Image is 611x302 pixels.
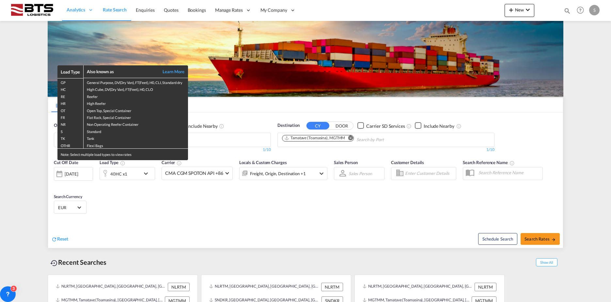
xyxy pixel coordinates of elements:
td: OT [57,107,84,113]
td: FR [57,113,84,120]
td: HR [57,99,84,106]
td: TK [57,134,84,141]
td: Non Operating Reefer Container [84,120,188,127]
div: Note: Select multiple load types to view rates [57,149,188,160]
td: Flexi Bags [84,142,188,149]
td: OTHR [57,142,84,149]
a: Learn More [155,69,185,75]
th: Load Type [57,65,84,78]
td: Flat Rack, Special Container [84,113,188,120]
td: GP [57,78,84,85]
td: S [57,127,84,134]
td: High Reefer [84,99,188,106]
td: High Cube, DV(Dry Van), FT(Feet), H0, CLO [84,85,188,92]
td: HC [57,85,84,92]
td: RE [57,92,84,99]
td: Standard [84,127,188,134]
td: NR [57,120,84,127]
td: Reefer [84,92,188,99]
td: Tank [84,134,188,141]
td: General Purpose, DV(Dry Van), FT(Feet), H0, CLI, Standard dry [84,78,188,85]
div: Also known as [87,69,155,75]
td: Open Top, Special Container [84,107,188,113]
